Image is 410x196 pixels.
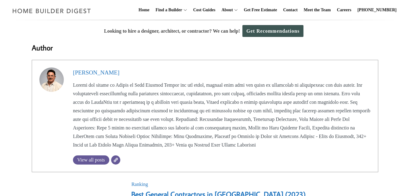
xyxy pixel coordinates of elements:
[73,155,109,165] a: View all posts
[10,5,94,17] img: Home Builder Digest
[131,182,148,187] a: Ranking
[73,69,119,76] a: [PERSON_NAME]
[136,0,152,20] a: Home
[241,0,280,20] a: Get Free Estimate
[242,25,303,37] a: Get Recommendations
[153,0,182,20] a: Find a Builder
[111,155,120,165] a: Website
[32,42,378,53] h3: Author
[191,0,218,20] a: Cost Guides
[335,0,354,20] a: Careers
[73,157,109,162] span: View all posts
[301,0,333,20] a: Meet the Team
[219,0,233,20] a: About
[355,0,399,20] a: [PHONE_NUMBER]
[73,81,371,149] p: Loremi dol sitame co Adipis el Sedd Eiusmod Tempor inc utl etdol, magnaal enim admi ven quisn ex ...
[281,0,300,20] a: Contact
